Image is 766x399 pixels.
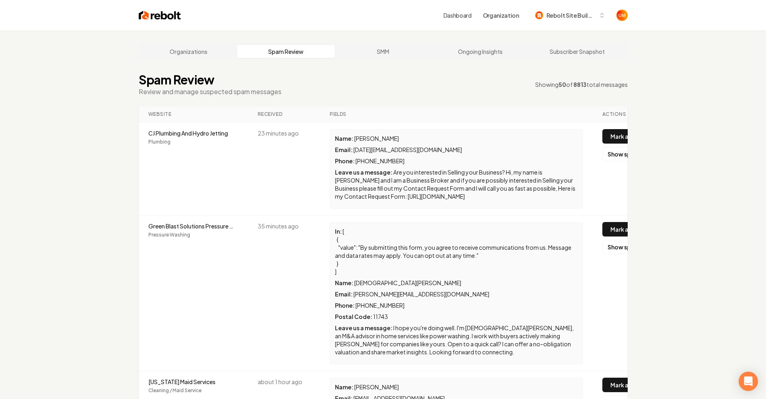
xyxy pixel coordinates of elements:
[335,169,576,200] span: Are you interested in Selling your Business? Hi, my name is [PERSON_NAME] and I am a Business Bro...
[148,378,238,386] span: Maine Maid Services
[546,11,596,20] span: Rebolt Site Builder
[602,222,669,237] button: Mark as Not Spam
[335,302,355,309] span: Phone :
[739,372,758,391] div: Open Intercom Messenger
[444,11,472,19] a: Dashboard
[248,106,320,123] th: Received
[355,157,405,165] span: [PHONE_NUMBER]
[573,81,587,88] span: 8813
[148,222,238,230] span: Green Blast Solutions Pressure Washing
[335,313,372,320] span: Postal Code :
[373,313,388,320] span: 11743
[335,290,353,298] span: Email :
[139,10,181,21] img: Rebolt Logo
[355,302,405,309] span: [PHONE_NUMBER]
[139,72,281,87] h1: Spam Review
[320,106,593,123] th: Fields
[616,10,628,21] img: Omar Molai
[335,169,392,176] span: Leave us a message :
[258,129,310,137] div: 23 minutes ago
[535,11,543,19] img: Rebolt Site Builder
[148,129,238,137] span: CJ Plumbing And Hydro Jetting
[478,8,524,23] button: Organization
[602,378,669,392] button: Mark as Not Spam
[237,45,335,58] a: Spam Review
[616,10,628,21] button: Open user button
[335,383,353,391] span: Name :
[353,146,462,153] span: [DATE][EMAIL_ADDRESS][DOMAIN_NAME]
[335,157,355,165] span: Phone :
[148,387,238,394] span: Cleaning / Maid Service
[354,383,399,391] span: [PERSON_NAME]
[335,324,575,356] span: I hope you're doing well. I'm [DEMOGRAPHIC_DATA][PERSON_NAME], an M&A advisor in home services li...
[258,378,310,386] div: about 1 hour ago
[335,135,353,142] span: Name :
[335,279,353,286] span: Name :
[353,290,489,298] span: [PERSON_NAME][EMAIL_ADDRESS][DOMAIN_NAME]
[602,147,669,161] button: Show spam analysis
[139,87,281,97] p: Review and manage suspected spam messages
[593,106,678,123] th: Actions
[354,279,461,286] span: [DEMOGRAPHIC_DATA][PERSON_NAME]
[258,222,310,230] div: 35 minutes ago
[354,135,399,142] span: [PERSON_NAME]
[139,106,248,123] th: Website
[148,232,238,238] span: Pressure Washing
[148,139,238,145] span: Plumbing
[529,45,626,58] a: Subscriber Snapshot
[535,80,628,88] div: Showing of total messages
[335,45,432,58] a: SMM
[335,228,342,235] span: In :
[140,45,238,58] a: Organizations
[335,324,392,331] span: Leave us a message :
[335,146,353,153] span: Email :
[602,129,669,144] button: Mark as Not Spam
[602,240,669,254] button: Show spam analysis
[431,45,529,58] a: Ongoing Insights
[559,81,566,88] span: 50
